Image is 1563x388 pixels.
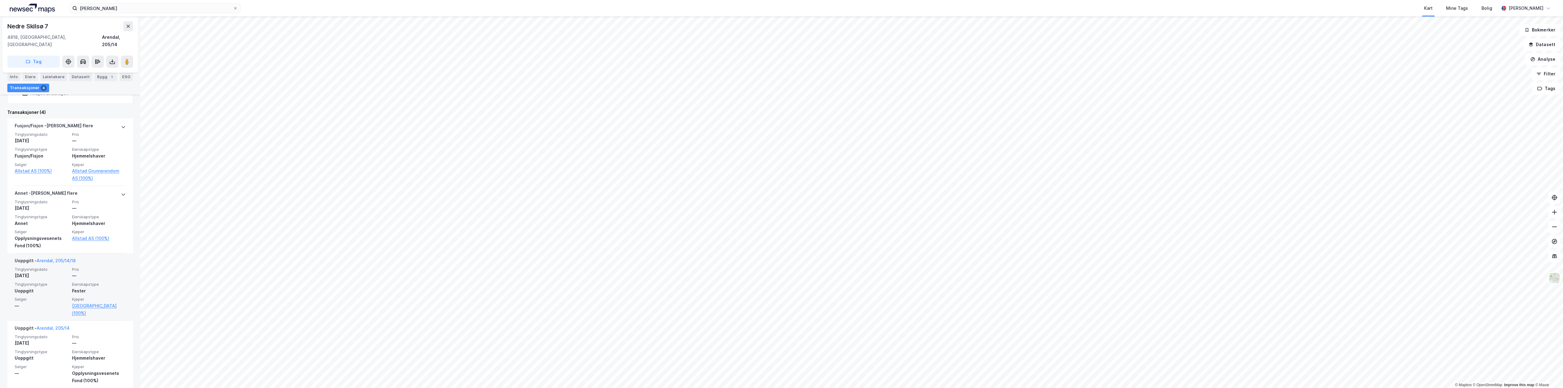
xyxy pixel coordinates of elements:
[7,34,102,48] div: 4818, [GEOGRAPHIC_DATA], [GEOGRAPHIC_DATA]
[1424,5,1433,12] div: Kart
[1455,383,1472,387] a: Mapbox
[72,302,126,317] a: [GEOGRAPHIC_DATA] (100%)
[1525,53,1561,65] button: Analyse
[40,73,67,81] div: Leietakere
[1481,5,1492,12] div: Bolig
[15,297,68,302] span: Selger
[72,205,126,212] div: —
[72,354,126,362] div: Hjemmelshaver
[7,21,49,31] div: Nedre Skilsø 7
[72,137,126,144] div: —
[15,220,68,227] div: Annet
[41,85,47,91] div: 4
[15,339,68,347] div: [DATE]
[15,205,68,212] div: [DATE]
[7,56,60,68] button: Tag
[15,162,68,167] span: Selger
[15,257,76,267] div: Uoppgitt -
[1473,383,1503,387] a: OpenStreetMap
[1509,5,1543,12] div: [PERSON_NAME]
[102,34,133,48] div: Arendal, 205/14
[7,84,49,92] div: Transaksjoner
[72,370,126,384] div: Opplysningsvesenets Fond (100%)
[95,73,117,81] div: Bygg
[72,162,126,167] span: Kjøper
[10,4,55,13] img: logo.a4113a55bc3d86da70a041830d287a7e.svg
[15,325,70,334] div: Uoppgitt -
[1504,383,1534,387] a: Improve this map
[72,235,126,242] a: Allstad AS (100%)
[72,272,126,279] div: —
[15,302,68,310] div: —
[72,267,126,272] span: Pris
[1532,359,1563,388] iframe: Chat Widget
[77,4,233,13] input: Søk på adresse, matrikkel, gårdeiere, leietakere eller personer
[15,122,93,132] div: Fusjon/Fisjon - [PERSON_NAME] flere
[1523,38,1561,51] button: Datasett
[15,235,68,249] div: Opplysningsvesenets Fond (100%)
[72,132,126,137] span: Pris
[72,167,126,182] a: Allstad Grunneiendom AS (100%)
[72,199,126,205] span: Pris
[1549,272,1560,284] img: Z
[15,152,68,160] div: Fusjon/Fisjon
[15,287,68,295] div: Uoppgitt
[15,349,68,354] span: Tinglysningstype
[72,214,126,219] span: Eierskapstype
[72,349,126,354] span: Eierskapstype
[15,282,68,287] span: Tinglysningstype
[120,73,133,81] div: ESG
[37,325,70,331] a: Arendal, 205/14
[15,364,68,369] span: Selger
[15,334,68,339] span: Tinglysningsdato
[15,147,68,152] span: Tinglysningstype
[15,267,68,272] span: Tinglysningsdato
[72,220,126,227] div: Hjemmelshaver
[72,282,126,287] span: Eierskapstype
[15,132,68,137] span: Tinglysningsdato
[1531,68,1561,80] button: Filter
[1532,82,1561,95] button: Tags
[109,74,115,80] div: 1
[7,73,20,81] div: Info
[15,137,68,144] div: [DATE]
[72,229,126,234] span: Kjøper
[72,147,126,152] span: Eierskapstype
[15,272,68,279] div: [DATE]
[15,370,68,377] div: —
[15,229,68,234] span: Selger
[37,258,76,263] a: Arendal, 205/14/18
[72,152,126,160] div: Hjemmelshaver
[69,73,92,81] div: Datasett
[72,339,126,347] div: —
[72,364,126,369] span: Kjøper
[1446,5,1468,12] div: Mine Tags
[15,214,68,219] span: Tinglysningstype
[72,287,126,295] div: Fester
[15,354,68,362] div: Uoppgitt
[72,297,126,302] span: Kjøper
[15,167,68,175] a: Allstad AS (100%)
[1532,359,1563,388] div: Kontrollprogram for chat
[72,334,126,339] span: Pris
[1519,24,1561,36] button: Bokmerker
[23,73,38,81] div: Eiere
[15,199,68,205] span: Tinglysningsdato
[7,109,133,116] div: Transaksjoner (4)
[15,190,78,199] div: Annet - [PERSON_NAME] flere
